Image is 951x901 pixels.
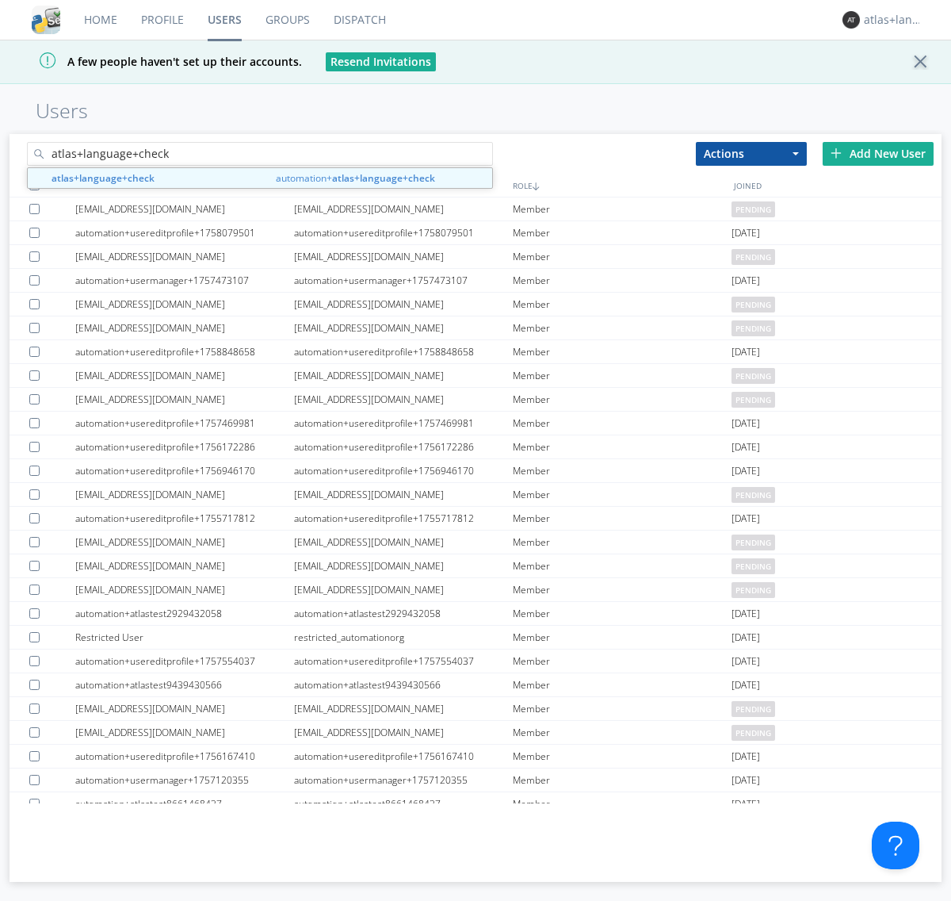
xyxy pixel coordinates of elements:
a: automation+atlastest8661468437automation+atlastest8661468437Member[DATE] [10,792,941,816]
div: [EMAIL_ADDRESS][DOMAIN_NAME] [294,554,513,577]
a: [EMAIL_ADDRESS][DOMAIN_NAME][EMAIL_ADDRESS][DOMAIN_NAME]Memberpending [10,578,941,602]
div: [EMAIL_ADDRESS][DOMAIN_NAME] [75,388,294,411]
div: [EMAIL_ADDRESS][DOMAIN_NAME] [294,245,513,268]
div: automation+atlastest2929432058 [294,602,513,625]
a: [EMAIL_ADDRESS][DOMAIN_NAME][EMAIL_ADDRESS][DOMAIN_NAME]Memberpending [10,697,941,721]
span: pending [731,392,775,408]
div: [EMAIL_ADDRESS][DOMAIN_NAME] [75,197,294,220]
a: automation+usermanager+1757120355automation+usermanager+1757120355Member[DATE] [10,769,941,792]
div: Member [513,412,731,435]
a: [EMAIL_ADDRESS][DOMAIN_NAME][EMAIL_ADDRESS][DOMAIN_NAME]Memberpending [10,531,941,554]
div: automation+usereditprofile+1757554037 [294,650,513,673]
div: Member [513,792,731,815]
a: [EMAIL_ADDRESS][DOMAIN_NAME][EMAIL_ADDRESS][DOMAIN_NAME]Memberpending [10,293,941,316]
div: automation+usereditprofile+1758848658 [75,340,294,363]
div: automation+usereditprofile+1756946170 [294,459,513,482]
div: Member [513,769,731,792]
div: Member [513,602,731,625]
div: [EMAIL_ADDRESS][DOMAIN_NAME] [75,554,294,577]
img: cddb5a64eb264b2086981ab96f4c1ba7 [32,6,60,34]
div: automation+usereditprofile+1757469981 [75,412,294,435]
span: automation+ [276,171,488,186]
div: automation+usereditprofile+1757554037 [75,650,294,673]
div: [EMAIL_ADDRESS][DOMAIN_NAME] [75,293,294,316]
span: A few people haven't set up their accounts. [12,54,302,69]
img: 373638.png [842,11,860,29]
a: [EMAIL_ADDRESS][DOMAIN_NAME][EMAIL_ADDRESS][DOMAIN_NAME]Memberpending [10,245,941,269]
span: pending [731,535,775,550]
span: [DATE] [731,602,760,626]
span: pending [731,725,775,741]
div: automation+usermanager+1757473107 [294,269,513,292]
div: [EMAIL_ADDRESS][DOMAIN_NAME] [75,578,294,601]
div: Member [513,483,731,506]
div: Member [513,626,731,649]
a: Restricted Userrestricted_automationorgMember[DATE] [10,626,941,650]
div: Member [513,650,731,673]
div: automation+usereditprofile+1756167410 [294,745,513,768]
div: [EMAIL_ADDRESS][DOMAIN_NAME] [294,721,513,744]
div: Member [513,673,731,696]
div: Member [513,697,731,720]
span: pending [731,487,775,503]
span: pending [731,368,775,384]
div: Member [513,435,731,458]
div: [EMAIL_ADDRESS][DOMAIN_NAME] [294,364,513,387]
div: Member [513,245,731,268]
span: [DATE] [731,459,760,483]
div: ROLE [509,174,730,197]
div: [EMAIL_ADDRESS][DOMAIN_NAME] [294,316,513,339]
span: [DATE] [731,340,760,364]
div: Member [513,554,731,577]
div: Member [513,316,731,339]
div: [EMAIL_ADDRESS][DOMAIN_NAME] [75,364,294,387]
a: [EMAIL_ADDRESS][DOMAIN_NAME][EMAIL_ADDRESS][DOMAIN_NAME]Memberpending [10,364,941,388]
div: automation+atlastest9439430566 [294,673,513,696]
a: automation+usereditprofile+1756167410automation+usereditprofile+1756167410Member[DATE] [10,745,941,769]
strong: atlas+language+check [332,171,435,185]
iframe: Toggle Customer Support [872,822,919,869]
a: automation+usereditprofile+1756172286automation+usereditprofile+1756172286Member[DATE] [10,435,941,459]
div: Member [513,197,731,220]
div: automation+usereditprofile+1756172286 [294,435,513,458]
span: [DATE] [731,507,760,531]
div: JOINED [730,174,951,197]
button: Actions [696,142,807,166]
a: automation+atlastest9439430566automation+atlastest9439430566Member[DATE] [10,673,941,697]
div: automation+atlastest9439430566 [75,673,294,696]
span: [DATE] [731,269,760,293]
div: Member [513,721,731,744]
div: Restricted User [75,626,294,649]
a: [EMAIL_ADDRESS][DOMAIN_NAME][EMAIL_ADDRESS][DOMAIN_NAME]Memberpending [10,388,941,412]
div: automation+usereditprofile+1756946170 [75,459,294,482]
input: Search users [27,142,493,166]
div: [EMAIL_ADDRESS][DOMAIN_NAME] [294,531,513,554]
div: [EMAIL_ADDRESS][DOMAIN_NAME] [294,197,513,220]
div: [EMAIL_ADDRESS][DOMAIN_NAME] [75,531,294,554]
a: [EMAIL_ADDRESS][DOMAIN_NAME][EMAIL_ADDRESS][DOMAIN_NAME]Memberpending [10,316,941,340]
div: Member [513,507,731,530]
div: automation+usereditprofile+1756167410 [75,745,294,768]
div: [EMAIL_ADDRESS][DOMAIN_NAME] [75,316,294,339]
div: Member [513,745,731,768]
div: automation+usereditprofile+1757469981 [294,412,513,435]
div: automation+usereditprofile+1758079501 [75,221,294,244]
span: pending [731,582,775,598]
div: atlas+language+check [864,12,923,28]
span: pending [731,701,775,717]
div: [EMAIL_ADDRESS][DOMAIN_NAME] [294,293,513,316]
div: automation+atlastest8661468437 [294,792,513,815]
a: automation+usereditprofile+1756946170automation+usereditprofile+1756946170Member[DATE] [10,459,941,483]
span: pending [731,558,775,574]
button: Resend Invitations [326,52,436,71]
div: automation+usermanager+1757473107 [75,269,294,292]
span: [DATE] [731,673,760,697]
span: pending [731,249,775,265]
a: automation+usereditprofile+1758079501automation+usereditprofile+1758079501Member[DATE] [10,221,941,245]
div: Member [513,293,731,316]
a: [EMAIL_ADDRESS][DOMAIN_NAME][EMAIL_ADDRESS][DOMAIN_NAME]Memberpending [10,197,941,221]
div: automation+usermanager+1757120355 [294,769,513,792]
div: automation+atlastest2929432058 [75,602,294,625]
div: automation+usereditprofile+1758079501 [294,221,513,244]
div: automation+atlastest8661468437 [75,792,294,815]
